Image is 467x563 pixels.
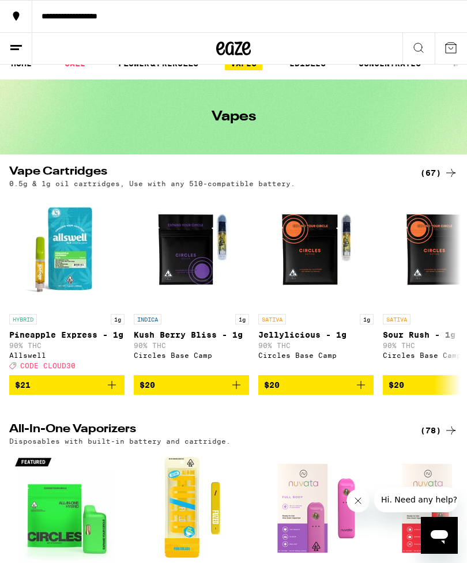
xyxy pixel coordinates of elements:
a: Open page for Pineapple Express - 1g from Allswell [9,193,125,375]
img: Circles Base Camp - Jellylicious - 1g [258,193,374,308]
iframe: Message from company [374,487,458,512]
span: CODE CLOUD30 [20,362,76,369]
span: $20 [140,380,155,390]
p: 1g [235,314,249,324]
a: Open page for Kush Berry Bliss - 1g from Circles Base Camp [134,193,249,375]
p: INDICA [134,314,161,324]
iframe: Close message [347,489,370,512]
a: (67) [420,166,458,180]
button: Add to bag [9,375,125,395]
p: SATIVA [383,314,410,324]
p: 0.5g & 1g oil cartridges, Use with any 510-compatible battery. [9,180,295,187]
div: Circles Base Camp [134,352,249,359]
h2: All-In-One Vaporizers [9,424,401,437]
div: Allswell [9,352,125,359]
span: $21 [15,380,31,390]
button: Add to bag [134,375,249,395]
p: SATIVA [258,314,286,324]
a: (78) [420,424,458,437]
p: Kush Berry Bliss - 1g [134,330,249,339]
span: $20 [389,380,404,390]
p: 90% THC [9,342,125,349]
img: Circles Base Camp - Kush Berry Bliss - 1g [134,193,249,308]
div: Circles Base Camp [258,352,374,359]
img: Allswell - Pineapple Express - 1g [9,193,125,308]
p: 90% THC [134,342,249,349]
p: Pineapple Express - 1g [9,330,125,339]
p: 90% THC [258,342,374,349]
a: Open page for Jellylicious - 1g from Circles Base Camp [258,193,374,375]
h1: Vapes [212,110,256,124]
p: 1g [111,314,125,324]
iframe: Button to launch messaging window [421,517,458,554]
p: Jellylicious - 1g [258,330,374,339]
span: $20 [264,380,280,390]
p: Disposables with built-in battery and cartridge. [9,437,231,445]
button: Add to bag [258,375,374,395]
p: HYBRID [9,314,37,324]
h2: Vape Cartridges [9,166,401,180]
p: 1g [360,314,374,324]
